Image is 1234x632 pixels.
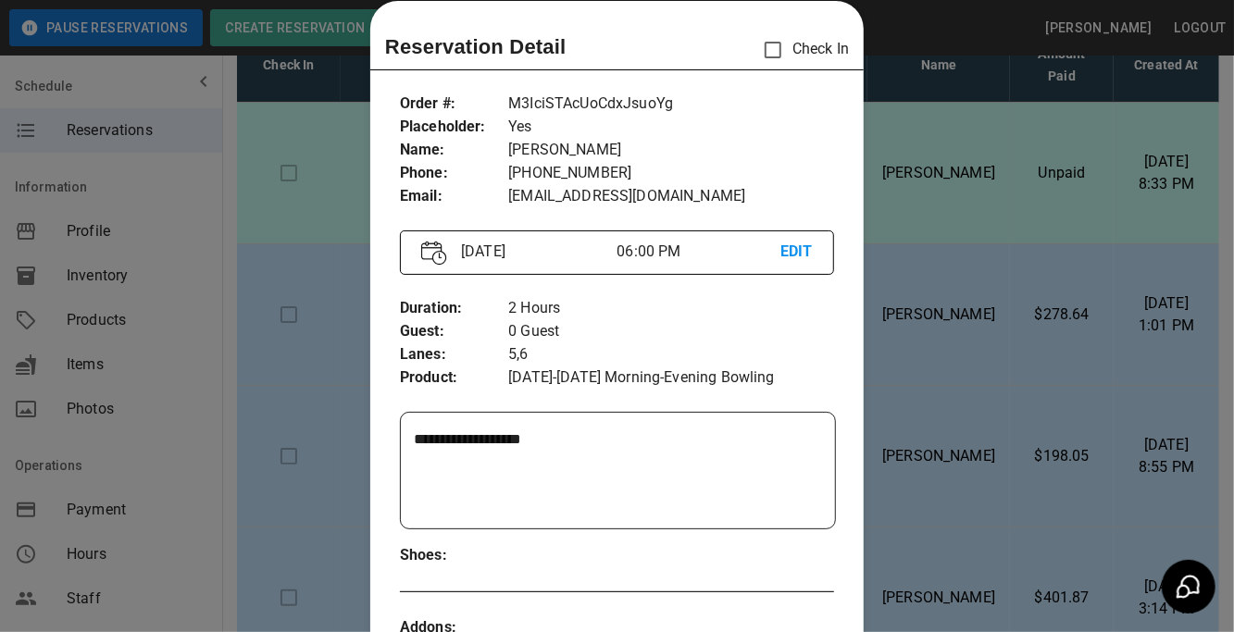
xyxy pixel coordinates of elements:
p: Placeholder : [400,116,508,139]
p: [DATE] [454,241,617,263]
p: [PHONE_NUMBER] [508,162,834,185]
p: [DATE]-[DATE] Morning-Evening Bowling [508,366,834,390]
p: Order # : [400,93,508,116]
img: Vector [421,241,447,266]
p: Reservation Detail [385,31,567,62]
p: Guest : [400,320,508,343]
p: [EMAIL_ADDRESS][DOMAIN_NAME] [508,185,834,208]
p: 0 Guest [508,320,834,343]
p: 5,6 [508,343,834,366]
p: Name : [400,139,508,162]
p: Email : [400,185,508,208]
p: Product : [400,366,508,390]
p: M3IciSTAcUoCdxJsuoYg [508,93,834,116]
p: Lanes : [400,343,508,366]
p: Phone : [400,162,508,185]
p: 2 Hours [508,297,834,320]
p: 06:00 PM [617,241,779,263]
p: Shoes : [400,544,508,567]
p: Check In [754,31,849,69]
p: Yes [508,116,834,139]
p: [PERSON_NAME] [508,139,834,162]
p: Duration : [400,297,508,320]
p: EDIT [780,241,813,264]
